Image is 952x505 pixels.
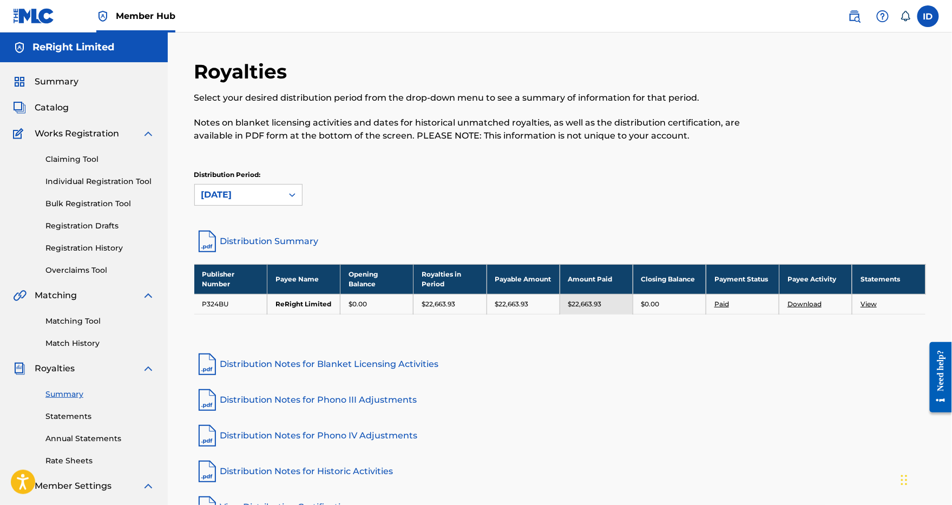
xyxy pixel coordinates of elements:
span: Works Registration [35,127,119,140]
p: $22,663.93 [568,299,602,309]
a: Paid [714,300,729,308]
img: Works Registration [13,127,27,140]
a: Registration History [45,242,155,254]
a: Matching Tool [45,316,155,327]
td: P324BU [194,294,267,314]
span: Summary [35,75,78,88]
a: Annual Statements [45,433,155,444]
p: Distribution Period: [194,170,303,180]
p: $22,663.93 [495,299,529,309]
div: Help [872,5,894,27]
img: pdf [194,423,220,449]
img: distribution-summary-pdf [194,228,220,254]
img: search [848,10,861,23]
iframe: Resource Center [922,334,952,421]
a: Registration Drafts [45,220,155,232]
a: Download [787,300,822,308]
th: Opening Balance [340,264,413,294]
iframe: Chat Widget [898,453,952,505]
img: MLC Logo [13,8,55,24]
span: Member Settings [35,480,111,493]
p: $22,663.93 [422,299,455,309]
td: ReRight Limited [267,294,340,314]
img: Accounts [13,41,26,54]
th: Statements [852,264,925,294]
h5: ReRight Limited [32,41,114,54]
img: Top Rightsholder [96,10,109,23]
th: Royalties in Period [413,264,487,294]
img: Catalog [13,101,26,114]
span: Member Hub [116,10,175,22]
img: pdf [194,351,220,377]
a: Summary [45,389,155,400]
a: Individual Registration Tool [45,176,155,187]
a: Claiming Tool [45,154,155,165]
th: Payable Amount [487,264,560,294]
span: Catalog [35,101,69,114]
th: Payee Activity [779,264,852,294]
th: Payment Status [706,264,779,294]
span: Royalties [35,362,75,375]
th: Amount Paid [560,264,633,294]
div: Notifications [900,11,911,22]
th: Closing Balance [633,264,706,294]
a: CatalogCatalog [13,101,69,114]
a: Distribution Notes for Blanket Licensing Activities [194,351,926,377]
p: Notes on blanket licensing activities and dates for historical unmatched royalties, as well as th... [194,116,758,142]
h2: Royalties [194,60,293,84]
div: Drag [901,464,908,496]
a: Match History [45,338,155,349]
p: Select your desired distribution period from the drop-down menu to see a summary of information f... [194,91,758,104]
div: User Menu [917,5,939,27]
img: help [876,10,889,23]
img: expand [142,289,155,302]
img: Matching [13,289,27,302]
img: expand [142,127,155,140]
p: $0.00 [349,299,367,309]
a: Distribution Notes for Phono III Adjustments [194,387,926,413]
a: SummarySummary [13,75,78,88]
a: Rate Sheets [45,455,155,467]
a: Distribution Notes for Phono IV Adjustments [194,423,926,449]
img: pdf [194,387,220,413]
a: Statements [45,411,155,422]
a: Bulk Registration Tool [45,198,155,209]
img: pdf [194,458,220,484]
a: Overclaims Tool [45,265,155,276]
img: expand [142,480,155,493]
p: $0.00 [641,299,660,309]
a: Distribution Summary [194,228,926,254]
th: Publisher Number [194,264,267,294]
img: expand [142,362,155,375]
span: Matching [35,289,77,302]
div: [DATE] [201,188,276,201]
a: Public Search [844,5,865,27]
img: Summary [13,75,26,88]
th: Payee Name [267,264,340,294]
img: Royalties [13,362,26,375]
a: View [861,300,877,308]
a: Distribution Notes for Historic Activities [194,458,926,484]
